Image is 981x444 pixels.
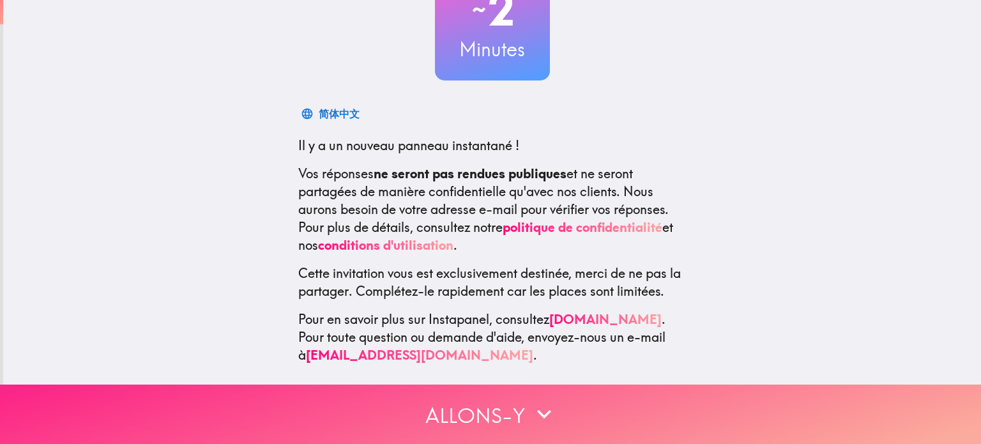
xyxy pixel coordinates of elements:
[298,311,665,363] font: . Pour toute question ou demande d'aide, envoyez-nous un e-mail à
[374,165,567,181] font: ne seront pas rendues publiques
[298,183,669,217] font: Nous aurons besoin de votre adresse e-mail pour vérifier vos réponses.
[298,137,519,153] font: Il y a un nouveau panneau instantané !
[533,347,537,363] font: .
[298,311,549,327] font: Pour en savoir plus sur Instapanel, consultez
[356,283,664,299] font: Complétez-le rapidement car les places sont limitées.
[298,165,374,181] font: Vos réponses
[318,237,453,253] a: conditions d'utilisation
[549,311,662,327] a: [DOMAIN_NAME]
[298,165,633,199] font: et ne seront partagées de manière confidentielle qu'avec nos clients.
[298,265,681,299] font: Cette invitation vous est exclusivement destinée, merci de ne pas la partager.
[298,219,503,235] font: Pour plus de détails, consultez notre
[453,237,457,253] font: .
[425,403,525,429] font: Allons-y
[298,219,673,253] font: et nos
[503,219,662,235] a: politique de confidentialité
[298,101,365,126] button: 简体中文
[319,107,360,120] font: 简体中文
[306,347,533,363] a: [EMAIL_ADDRESS][DOMAIN_NAME]
[459,37,525,61] font: Minutes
